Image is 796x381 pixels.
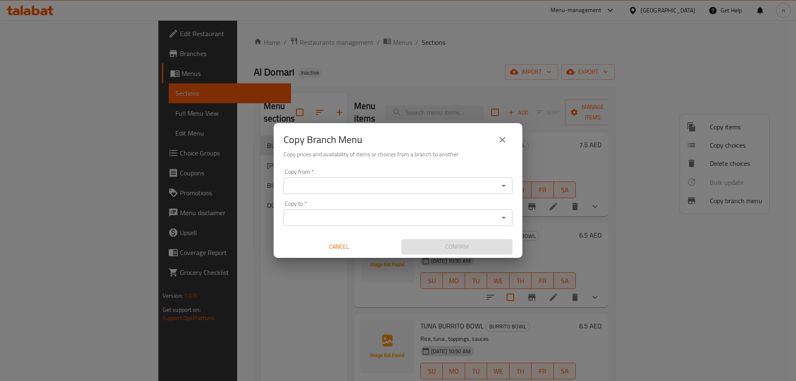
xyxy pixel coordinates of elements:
button: Open [498,212,510,223]
button: close [493,130,512,150]
h6: Copy prices and availability of items or choices from a branch to another [284,150,512,159]
h2: Copy Branch Menu [284,133,362,146]
button: Open [498,180,510,192]
button: Cancel [284,239,395,255]
span: Cancel [287,242,391,252]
